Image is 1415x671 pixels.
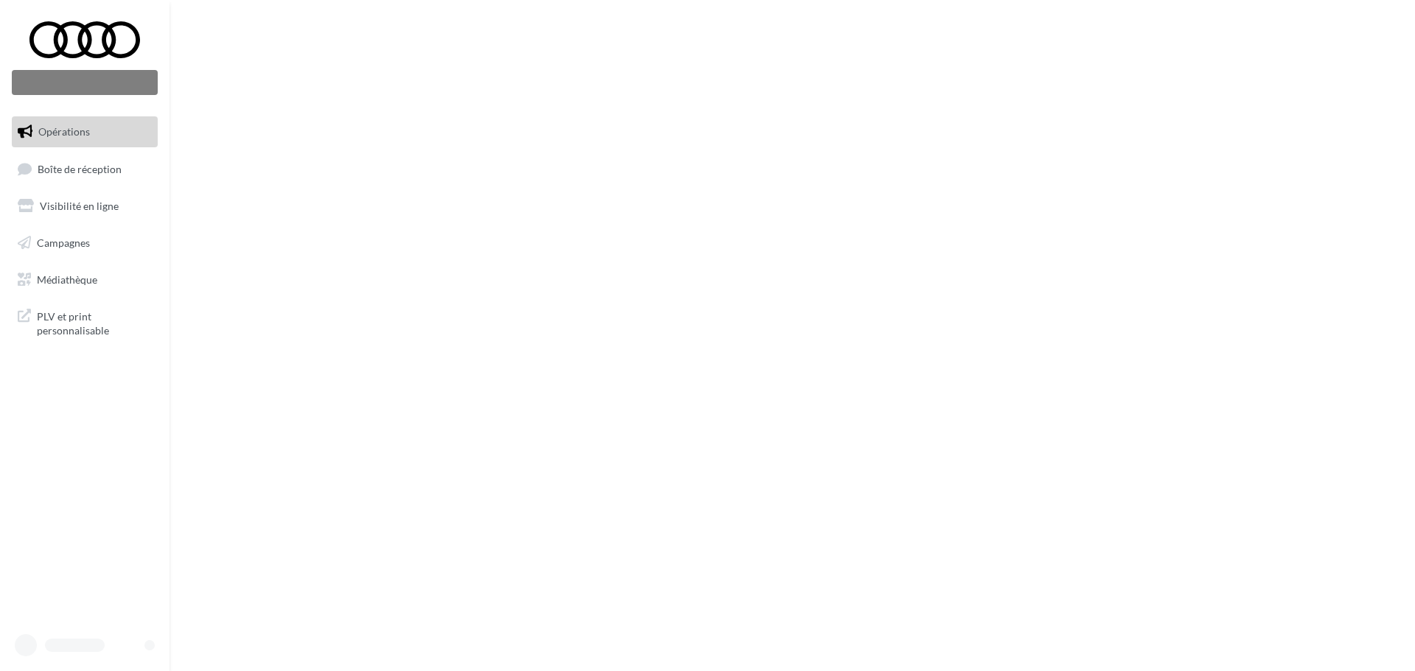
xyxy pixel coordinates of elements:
a: Médiathèque [9,264,161,295]
span: Campagnes [37,236,90,249]
a: PLV et print personnalisable [9,301,161,344]
span: PLV et print personnalisable [37,306,152,338]
a: Boîte de réception [9,153,161,185]
a: Campagnes [9,228,161,259]
span: Opérations [38,125,90,138]
div: Nouvelle campagne [12,70,158,95]
span: Médiathèque [37,273,97,285]
a: Visibilité en ligne [9,191,161,222]
span: Boîte de réception [38,162,122,175]
a: Opérations [9,116,161,147]
span: Visibilité en ligne [40,200,119,212]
